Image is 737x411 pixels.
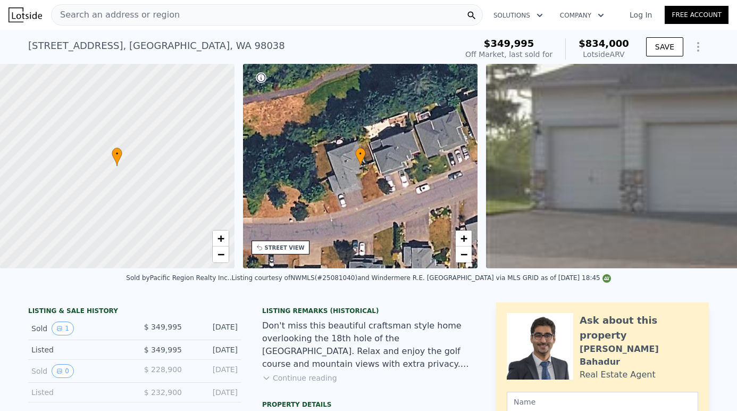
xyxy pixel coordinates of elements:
[190,322,238,335] div: [DATE]
[190,344,238,355] div: [DATE]
[485,6,551,25] button: Solutions
[460,248,467,261] span: −
[484,38,534,49] span: $349,995
[265,244,305,252] div: STREET VIEW
[665,6,728,24] a: Free Account
[31,344,126,355] div: Listed
[112,147,122,166] div: •
[551,6,613,25] button: Company
[213,231,229,246] a: Zoom in
[456,246,472,262] a: Zoom out
[144,346,182,354] span: $ 349,995
[579,49,629,60] div: Lotside ARV
[262,319,475,371] div: Don't miss this beautiful craftsman style home overlooking the 18th hole of the [GEOGRAPHIC_DATA]...
[355,147,366,166] div: •
[217,248,224,261] span: −
[126,274,231,282] div: Sold by Pacific Region Realty Inc. .
[580,343,698,368] div: [PERSON_NAME] Bahadur
[688,36,709,57] button: Show Options
[52,364,74,378] button: View historical data
[580,368,656,381] div: Real Estate Agent
[28,307,241,317] div: LISTING & SALE HISTORY
[355,149,366,159] span: •
[31,364,126,378] div: Sold
[190,387,238,398] div: [DATE]
[52,9,180,21] span: Search an address or region
[262,307,475,315] div: Listing Remarks (Historical)
[579,38,629,49] span: $834,000
[190,364,238,378] div: [DATE]
[112,149,122,159] span: •
[646,37,683,56] button: SAVE
[31,322,126,335] div: Sold
[144,388,182,397] span: $ 232,900
[28,38,285,53] div: [STREET_ADDRESS] , [GEOGRAPHIC_DATA] , WA 98038
[213,246,229,262] a: Zoom out
[9,7,42,22] img: Lotside
[580,313,698,343] div: Ask about this property
[262,400,475,409] div: Property details
[52,322,74,335] button: View historical data
[602,274,611,283] img: NWMLS Logo
[465,49,552,60] div: Off Market, last sold for
[144,323,182,331] span: $ 349,995
[262,373,337,383] button: Continue reading
[456,231,472,246] a: Zoom in
[617,10,665,20] a: Log In
[144,365,182,374] span: $ 228,900
[217,232,224,245] span: +
[231,274,610,282] div: Listing courtesy of NWMLS (#25081040) and Windermere R.E. [GEOGRAPHIC_DATA] via MLS GRID as of [D...
[460,232,467,245] span: +
[31,387,126,398] div: Listed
